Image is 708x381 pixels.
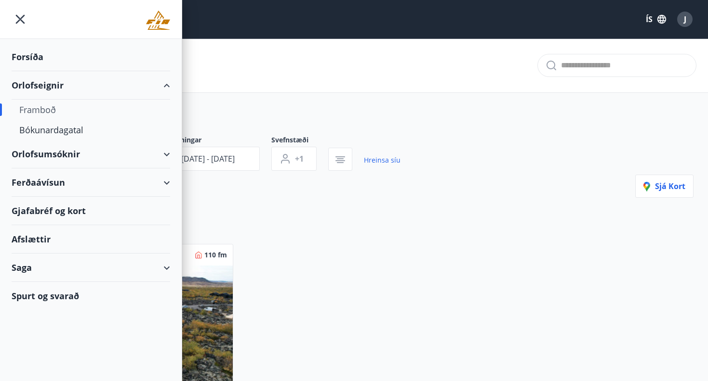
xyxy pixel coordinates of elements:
div: Afslættir [12,225,170,254]
button: [DATE] - [DATE] [158,147,260,171]
button: ÍS [641,11,671,28]
div: Orlofseignir [12,71,170,100]
button: J [673,8,696,31]
span: +1 [295,153,304,164]
button: Sjá kort [635,175,694,198]
span: Dagsetningar [158,135,271,147]
div: Forsíða [12,43,170,71]
span: J [684,14,686,25]
div: Ferðaávísun [12,168,170,197]
span: 110 fm [204,250,227,260]
img: union_logo [146,11,170,30]
div: Framboð [19,100,162,120]
div: Bókunardagatal [19,120,162,140]
span: Sjá kort [643,181,685,191]
div: Orlofsumsóknir [12,140,170,168]
button: +1 [271,147,317,171]
div: Spurt og svarað [12,282,170,310]
button: menu [12,11,29,28]
a: Hreinsa síu [364,150,401,171]
div: Saga [12,254,170,282]
div: Gjafabréf og kort [12,197,170,225]
span: Svefnstæði [271,135,328,147]
span: [DATE] - [DATE] [181,153,235,164]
